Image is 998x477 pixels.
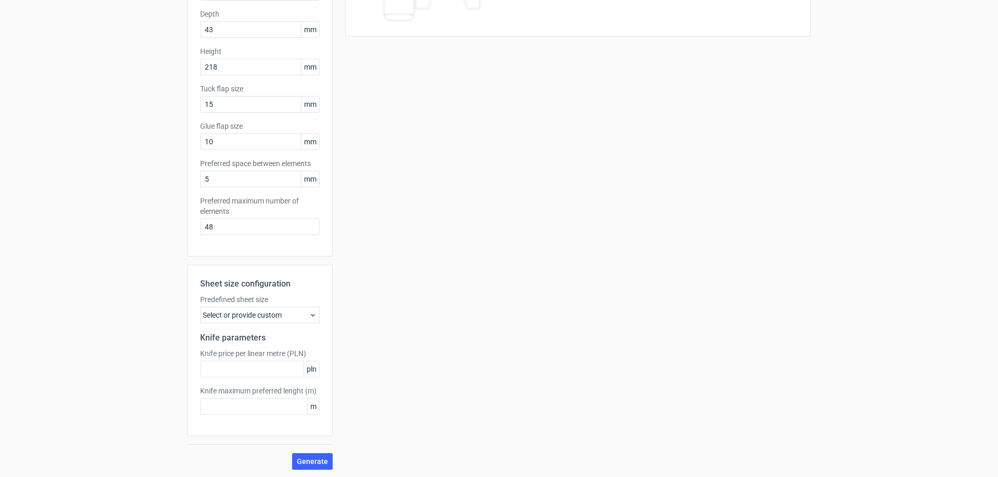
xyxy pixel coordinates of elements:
label: Predefined sheet size [200,294,320,305]
span: mm [301,97,319,112]
label: Depth [200,9,320,19]
span: mm [301,59,319,75]
h2: Knife parameters [200,332,320,344]
span: m [307,399,319,414]
span: Generate [297,458,328,465]
span: pln [304,361,319,377]
h2: Sheet size configuration [200,278,320,290]
button: Generate [292,453,333,470]
label: Knife price per linear metre (PLN) [200,348,320,359]
label: Tuck flap size [200,84,320,94]
label: Height [200,46,320,57]
span: mm [301,22,319,37]
div: Select or provide custom [200,307,320,323]
label: Glue flap size [200,121,320,131]
span: mm [301,134,319,149]
label: Knife maximum preferred lenght (m) [200,386,320,396]
label: Preferred space between elements [200,158,320,169]
label: Preferred maximum number of elements [200,196,320,216]
span: mm [301,171,319,187]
